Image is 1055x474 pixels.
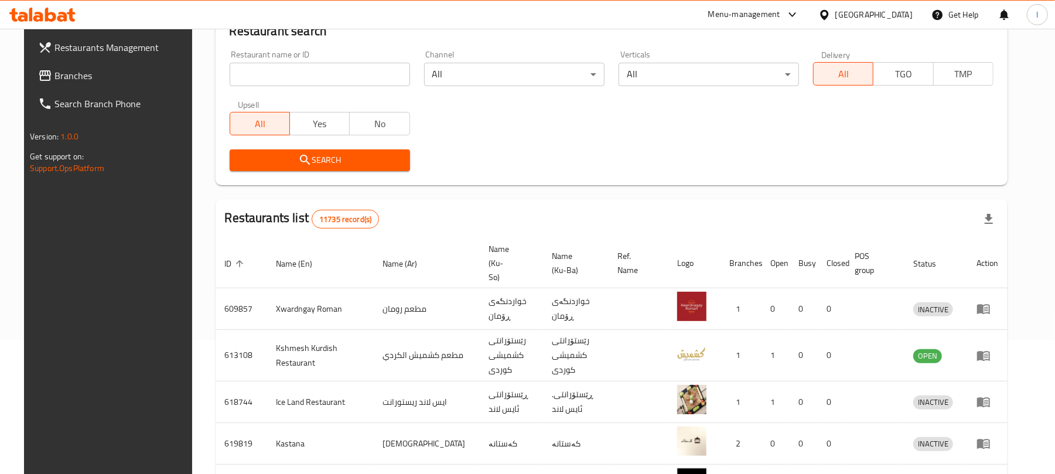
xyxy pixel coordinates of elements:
[29,33,200,62] a: Restaurants Management
[29,62,200,90] a: Branches
[873,62,933,86] button: TGO
[762,423,790,465] td: 0
[818,381,846,423] td: 0
[938,66,989,83] span: TMP
[818,238,846,288] th: Closed
[821,50,851,59] label: Delivery
[913,349,942,363] span: OPEN
[54,40,191,54] span: Restaurants Management
[977,395,998,409] div: Menu
[543,288,609,330] td: خواردنگەی ڕۆمان
[60,129,78,144] span: 1.0.0
[239,153,401,168] span: Search
[818,66,869,83] span: All
[913,395,953,410] div: INACTIVE
[216,288,267,330] td: 609857
[721,423,762,465] td: 2
[677,427,706,456] img: Kastana
[267,381,373,423] td: Ice Land Restaurant
[312,214,378,225] span: 11735 record(s)
[855,249,890,277] span: POS group
[818,288,846,330] td: 0
[289,112,350,135] button: Yes
[230,112,290,135] button: All
[373,288,479,330] td: مطعم رومان
[30,129,59,144] span: Version:
[967,238,1008,288] th: Action
[225,257,247,271] span: ID
[373,423,479,465] td: [DEMOGRAPHIC_DATA]
[878,66,928,83] span: TGO
[790,381,818,423] td: 0
[479,330,543,381] td: رێستۆرانتی کشمیشى كوردى
[349,112,409,135] button: No
[790,423,818,465] td: 0
[267,288,373,330] td: Xwardngay Roman
[30,161,104,176] a: Support.OpsPlatform
[354,115,405,132] span: No
[225,209,380,229] h2: Restaurants list
[790,330,818,381] td: 0
[479,423,543,465] td: کەستانە
[721,238,762,288] th: Branches
[424,63,605,86] div: All
[818,423,846,465] td: 0
[721,381,762,423] td: 1
[230,149,410,171] button: Search
[230,63,410,86] input: Search for restaurant name or ID..
[790,288,818,330] td: 0
[312,210,379,229] div: Total records count
[677,385,706,414] img: Ice Land Restaurant
[54,69,191,83] span: Branches
[721,288,762,330] td: 1
[29,90,200,118] a: Search Branch Phone
[54,97,191,111] span: Search Branch Phone
[383,257,432,271] span: Name (Ar)
[216,423,267,465] td: 619819
[276,257,328,271] span: Name (En)
[619,63,799,86] div: All
[977,437,998,451] div: Menu
[762,381,790,423] td: 1
[216,381,267,423] td: 618744
[708,8,780,22] div: Menu-management
[977,302,998,316] div: Menu
[913,303,953,316] span: INACTIVE
[790,238,818,288] th: Busy
[1036,8,1038,21] span: l
[235,115,285,132] span: All
[373,330,479,381] td: مطعم كشميش الكردي
[818,330,846,381] td: 0
[543,423,609,465] td: کەستانە
[30,149,84,164] span: Get support on:
[913,395,953,409] span: INACTIVE
[552,249,595,277] span: Name (Ku-Ba)
[543,330,609,381] td: رێستۆرانتی کشمیشى كوردى
[373,381,479,423] td: ايس لاند ريستورانت
[913,302,953,316] div: INACTIVE
[267,423,373,465] td: Kastana
[933,62,993,86] button: TMP
[977,349,998,363] div: Menu
[618,249,654,277] span: Ref. Name
[479,288,543,330] td: خواردنگەی ڕۆمان
[230,22,993,40] h2: Restaurant search
[479,381,543,423] td: ڕێستۆرانتی ئایس لاند
[668,238,721,288] th: Logo
[762,288,790,330] td: 0
[267,330,373,381] td: Kshmesh Kurdish Restaurant
[813,62,873,86] button: All
[295,115,345,132] span: Yes
[913,257,951,271] span: Status
[238,100,260,108] label: Upsell
[489,242,529,284] span: Name (Ku-So)
[677,292,706,321] img: Xwardngay Roman
[913,437,953,451] span: INACTIVE
[721,330,762,381] td: 1
[677,339,706,368] img: Kshmesh Kurdish Restaurant
[762,330,790,381] td: 1
[216,330,267,381] td: 613108
[543,381,609,423] td: .ڕێستۆرانتی ئایس لاند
